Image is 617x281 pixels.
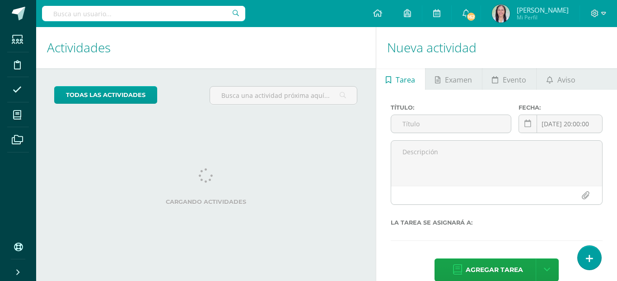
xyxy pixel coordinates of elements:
[54,198,358,205] label: Cargando actividades
[482,68,536,90] a: Evento
[517,14,569,21] span: Mi Perfil
[517,5,569,14] span: [PERSON_NAME]
[466,259,523,281] span: Agregar tarea
[396,69,415,91] span: Tarea
[519,104,603,111] label: Fecha:
[519,115,602,133] input: Fecha de entrega
[376,68,425,90] a: Tarea
[391,219,603,226] label: La tarea se asignará a:
[54,86,157,104] a: todas las Actividades
[42,6,245,21] input: Busca un usuario...
[492,5,510,23] img: 9369708c4837e0f9cfcc62545362beb5.png
[425,68,482,90] a: Examen
[391,115,511,133] input: Título
[210,87,357,104] input: Busca una actividad próxima aquí...
[503,69,526,91] span: Evento
[557,69,575,91] span: Aviso
[387,27,607,68] h1: Nueva actividad
[391,104,511,111] label: Título:
[466,12,476,22] span: 162
[47,27,365,68] h1: Actividades
[445,69,472,91] span: Examen
[537,68,585,90] a: Aviso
